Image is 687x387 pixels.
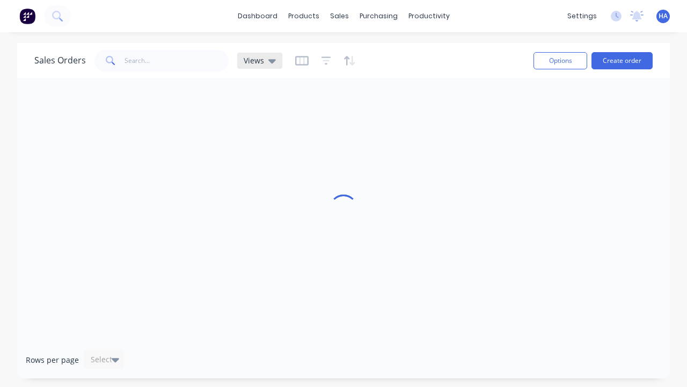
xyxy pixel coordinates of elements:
[34,55,86,66] h1: Sales Orders
[283,8,325,24] div: products
[533,52,587,69] button: Options
[325,8,354,24] div: sales
[19,8,35,24] img: Factory
[562,8,602,24] div: settings
[403,8,455,24] div: productivity
[659,11,668,21] span: HA
[244,55,264,66] span: Views
[232,8,283,24] a: dashboard
[591,52,653,69] button: Create order
[91,354,119,365] div: Select...
[26,355,79,365] span: Rows per page
[125,50,229,71] input: Search...
[354,8,403,24] div: purchasing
